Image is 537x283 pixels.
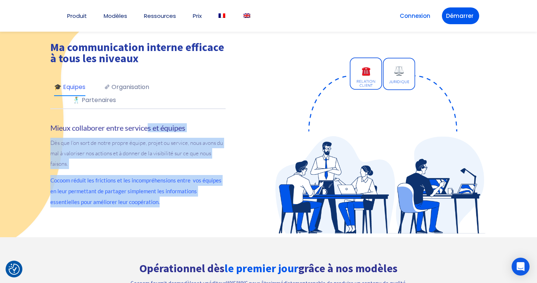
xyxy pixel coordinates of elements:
[193,13,202,19] a: Prix
[67,13,87,19] a: Produit
[144,13,176,19] a: Ressources
[104,13,127,19] a: Modèles
[50,123,185,132] strong: Mieux collaborer entre services et équipes
[50,41,226,64] h1: Ma communication interne efficace à tous les niveaux
[104,82,149,95] a: 🗞 Organisation
[219,13,225,18] img: Français
[50,177,222,205] span: Cocoom réduit les frictions et les incompréhensions entre vos équipes en leur permettant de parta...
[442,7,479,24] a: Démarrer
[73,95,116,108] a: 🕺 Partenaires
[50,139,223,167] span: Dès que l’on sort de notre propre équipe, projet ou service, nous avons du mal à valoriser nos ac...
[512,258,530,276] div: Open Intercom Messenger
[224,261,298,275] font: le premier jour
[396,7,434,24] a: Connexion
[54,82,85,95] a: 🎓 Equipes
[9,264,20,275] img: Revisit consent button
[9,264,20,275] button: Consent Preferences
[89,263,447,274] h2: Opérationnel dès grâce à nos modèles
[244,13,250,18] img: Anglais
